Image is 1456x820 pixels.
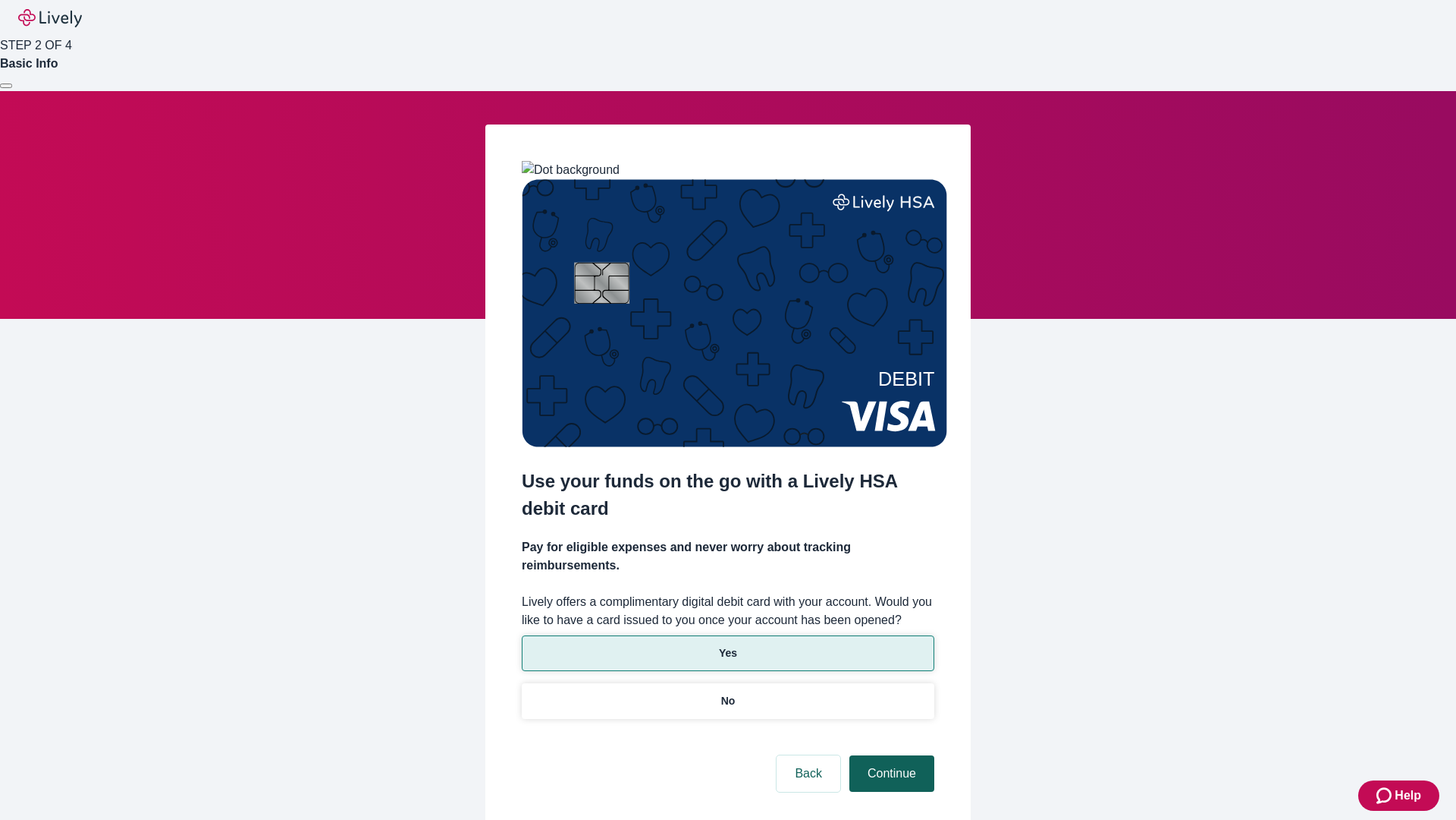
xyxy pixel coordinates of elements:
[1376,787,1395,805] svg: Zendesk support icon
[522,179,947,447] img: Debit card
[522,161,620,179] img: Dot background
[522,468,934,522] h2: Use your funds on the go with a Lively HSA debit card
[522,538,934,575] h4: Pay for eligible expenses and never worry about tracking reimbursements.
[522,593,934,629] label: Lively offers a complimentary digital debit card with your account. Would you like to have a card...
[522,683,934,719] button: No
[18,9,82,27] img: Lively
[849,755,934,792] button: Continue
[719,645,737,661] p: Yes
[522,635,934,671] button: Yes
[777,755,840,792] button: Back
[721,693,736,709] p: No
[1395,787,1421,805] span: Help
[1358,781,1439,811] button: Zendesk support iconHelp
